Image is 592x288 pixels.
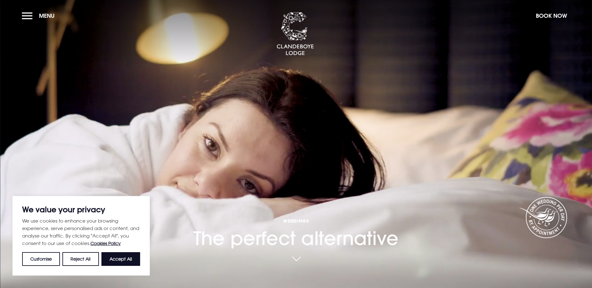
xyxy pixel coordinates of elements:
button: Reject All [62,252,99,266]
button: Book Now [533,9,570,22]
span: Weddings [193,218,399,224]
p: We use cookies to enhance your browsing experience, serve personalised ads or content, and analys... [22,217,140,247]
p: We value your privacy [22,206,140,213]
button: Accept All [101,252,140,266]
h1: The perfect alternative [193,182,399,249]
button: Menu [22,9,58,22]
span: Menu [39,12,55,19]
button: Customise [22,252,60,266]
a: Cookies Policy [91,241,121,246]
div: We value your privacy [12,196,150,276]
img: Clandeboye Lodge [276,12,314,56]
